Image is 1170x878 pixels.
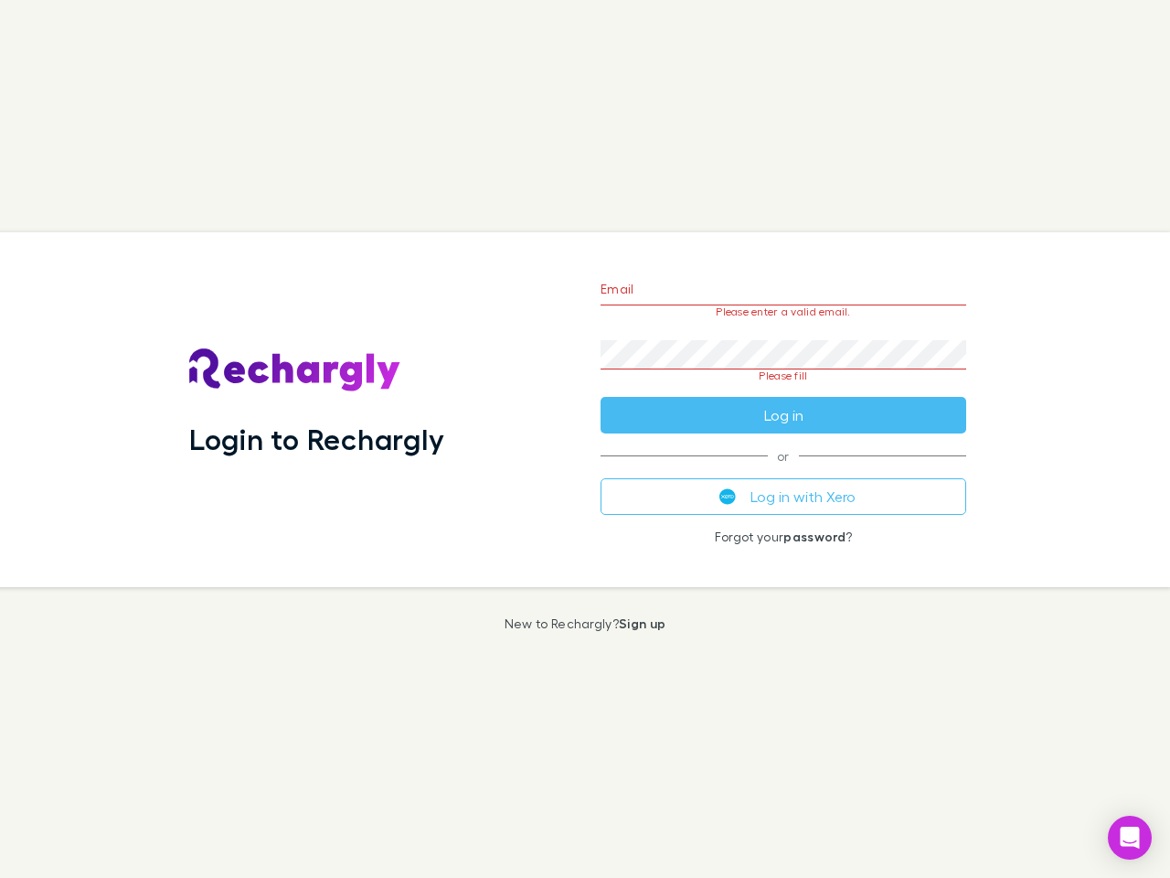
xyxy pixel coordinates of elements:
span: or [601,455,966,456]
img: Xero's logo [719,488,736,505]
p: Please fill [601,369,966,382]
div: Open Intercom Messenger [1108,816,1152,860]
button: Log in [601,397,966,434]
button: Log in with Xero [601,478,966,515]
p: Forgot your ? [601,530,966,544]
a: password [783,529,846,544]
p: New to Rechargly? [505,616,666,631]
a: Sign up [619,616,665,631]
h1: Login to Rechargly [189,422,444,456]
img: Rechargly's Logo [189,348,401,392]
p: Please enter a valid email. [601,305,966,318]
